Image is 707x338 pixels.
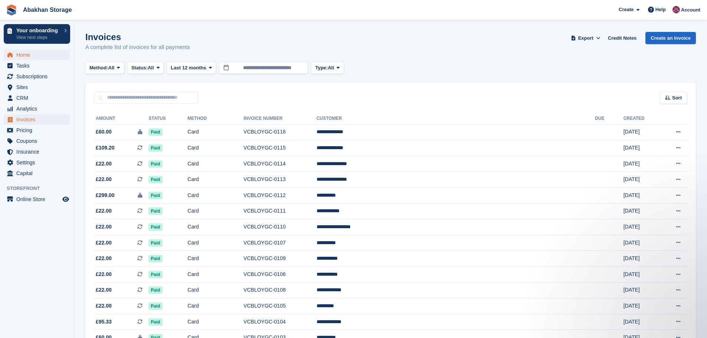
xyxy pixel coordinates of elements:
span: All [148,64,154,72]
span: £22.00 [96,175,112,183]
td: [DATE] [623,140,660,156]
span: £22.00 [96,302,112,310]
span: Last 12 months [171,64,206,72]
td: Card [187,298,243,314]
span: Paid [148,144,162,152]
span: Help [655,6,666,13]
button: Type: All [311,62,344,74]
span: Sites [16,82,61,92]
span: Export [578,35,593,42]
td: Card [187,282,243,298]
th: Invoice Number [243,113,317,125]
span: Pricing [16,125,61,135]
a: menu [4,71,70,82]
span: Paid [148,286,162,294]
a: menu [4,157,70,168]
span: Settings [16,157,61,168]
a: menu [4,60,70,71]
td: VCBLOYGC-0108 [243,282,317,298]
td: [DATE] [623,298,660,314]
a: menu [4,125,70,135]
td: [DATE] [623,172,660,188]
td: [DATE] [623,282,660,298]
td: [DATE] [623,219,660,235]
span: All [108,64,115,72]
button: Last 12 months [167,62,216,74]
td: [DATE] [623,314,660,330]
span: Paid [148,255,162,262]
button: Export [569,32,602,44]
td: VCBLOYGC-0114 [243,156,317,172]
th: Due [595,113,623,125]
a: menu [4,147,70,157]
span: Storefront [7,185,74,192]
span: £22.00 [96,270,112,278]
td: Card [187,267,243,283]
td: Card [187,124,243,140]
a: menu [4,93,70,103]
span: Coupons [16,136,61,146]
td: Card [187,156,243,172]
td: VCBLOYGC-0109 [243,251,317,267]
td: VCBLOYGC-0111 [243,203,317,219]
td: [DATE] [623,203,660,219]
td: [DATE] [623,124,660,140]
p: A complete list of invoices for all payments [85,43,190,52]
span: Paid [148,302,162,310]
a: menu [4,136,70,146]
span: Sort [672,94,682,102]
span: All [328,64,334,72]
td: Card [187,314,243,330]
th: Created [623,113,660,125]
td: VCBLOYGC-0106 [243,267,317,283]
a: menu [4,194,70,204]
a: Abakhan Storage [20,4,75,16]
span: £22.00 [96,223,112,231]
td: Card [187,172,243,188]
span: £22.00 [96,239,112,247]
span: Capital [16,168,61,178]
span: £22.00 [96,255,112,262]
td: [DATE] [623,156,660,172]
span: CRM [16,93,61,103]
td: VCBLOYGC-0115 [243,140,317,156]
a: menu [4,50,70,60]
span: Method: [89,64,108,72]
span: Analytics [16,104,61,114]
span: Account [681,6,700,14]
span: Status: [131,64,148,72]
td: [DATE] [623,188,660,204]
span: Type: [315,64,328,72]
td: VCBLOYGC-0105 [243,298,317,314]
button: Status: All [127,62,164,74]
a: Preview store [61,195,70,204]
button: Method: All [85,62,124,74]
span: £299.00 [96,191,115,199]
th: Method [187,113,243,125]
td: Card [187,188,243,204]
span: Paid [148,271,162,278]
td: [DATE] [623,235,660,251]
img: William Abakhan [672,6,680,13]
a: Your onboarding View next steps [4,24,70,44]
td: [DATE] [623,267,660,283]
td: VCBLOYGC-0113 [243,172,317,188]
span: Insurance [16,147,61,157]
span: £95.33 [96,318,112,326]
span: Paid [148,128,162,136]
td: VCBLOYGC-0107 [243,235,317,251]
a: menu [4,82,70,92]
span: Invoices [16,114,61,125]
td: VCBLOYGC-0112 [243,188,317,204]
td: Card [187,251,243,267]
a: Create an Invoice [645,32,696,44]
td: VCBLOYGC-0110 [243,219,317,235]
span: £22.00 [96,286,112,294]
th: Customer [317,113,595,125]
a: menu [4,114,70,125]
a: menu [4,104,70,114]
p: Your onboarding [16,28,60,33]
span: Subscriptions [16,71,61,82]
span: Paid [148,318,162,326]
span: Paid [148,192,162,199]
